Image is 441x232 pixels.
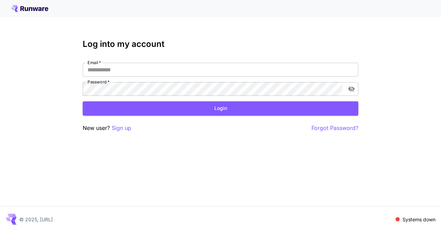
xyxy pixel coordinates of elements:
[83,124,131,132] p: New user?
[88,79,110,85] label: Password
[402,216,435,223] p: Systems down
[345,83,358,95] button: toggle password visibility
[83,101,358,115] button: Login
[19,216,53,223] p: © 2025, [URL]
[311,124,358,132] button: Forgot Password?
[88,60,101,65] label: Email
[112,124,131,132] button: Sign up
[83,39,358,49] h3: Log into my account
